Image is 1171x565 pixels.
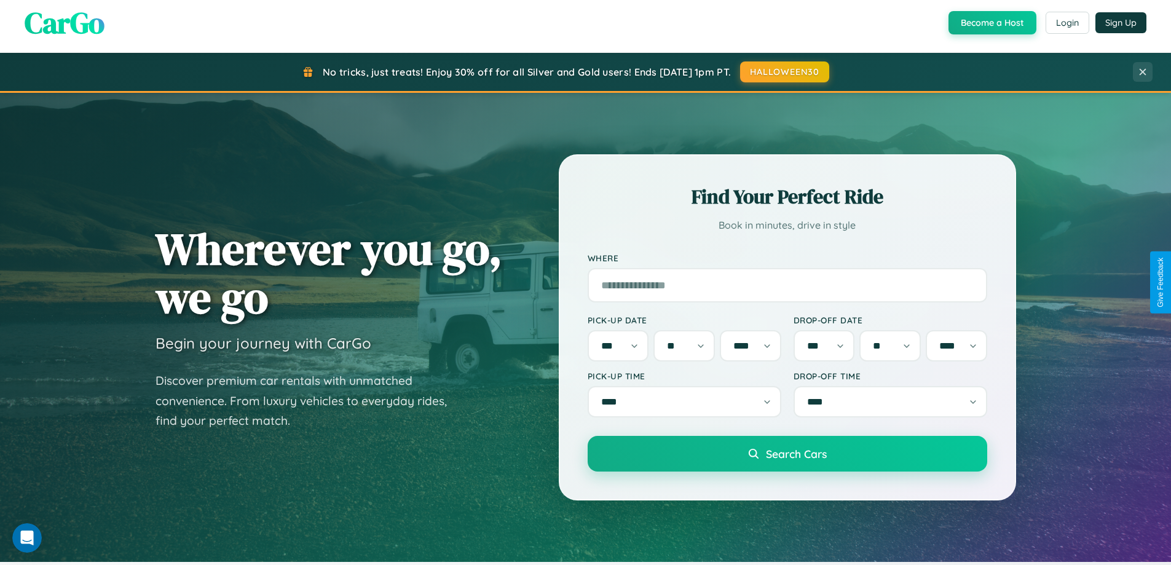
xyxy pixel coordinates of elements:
div: Give Feedback [1156,258,1165,307]
p: Book in minutes, drive in style [588,216,987,234]
h2: Find Your Perfect Ride [588,183,987,210]
button: Become a Host [948,11,1036,34]
span: Search Cars [766,447,827,460]
label: Pick-up Date [588,315,781,325]
h3: Begin your journey with CarGo [156,334,371,352]
iframe: Intercom live chat [12,523,42,553]
h1: Wherever you go, we go [156,224,502,322]
p: Discover premium car rentals with unmatched convenience. From luxury vehicles to everyday rides, ... [156,371,463,431]
span: No tricks, just treats! Enjoy 30% off for all Silver and Gold users! Ends [DATE] 1pm PT. [323,66,731,78]
label: Where [588,253,987,263]
label: Drop-off Date [794,315,987,325]
button: Search Cars [588,436,987,472]
button: Sign Up [1095,12,1146,33]
button: HALLOWEEN30 [740,61,829,82]
label: Drop-off Time [794,371,987,381]
button: Login [1046,12,1089,34]
label: Pick-up Time [588,371,781,381]
span: CarGo [25,2,104,43]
